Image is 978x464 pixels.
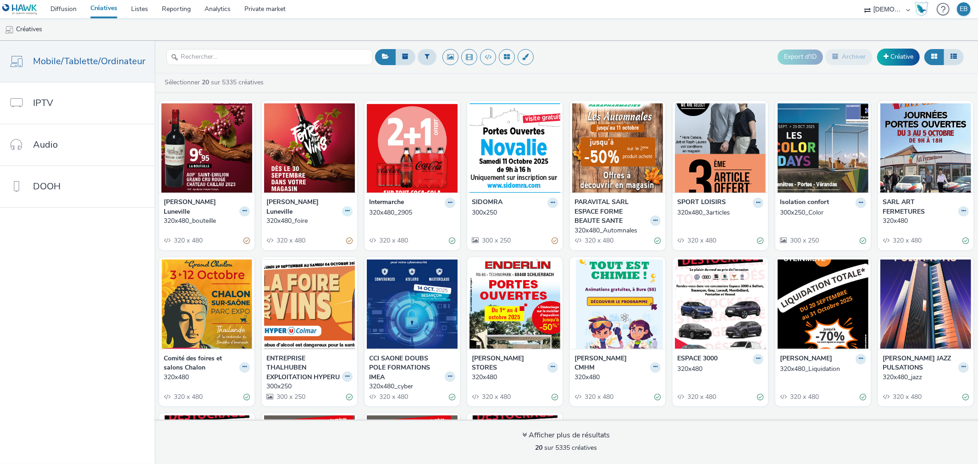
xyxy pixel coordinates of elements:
img: 320x480_Automnales visual [572,103,663,193]
a: 320x480_foire [266,216,353,226]
div: Partiellement valide [346,236,353,246]
span: 320 x 480 [481,392,511,401]
a: 320x480_bouteille [164,216,250,226]
div: Afficher plus de résultats [523,430,610,441]
div: 320x480_2905 [369,208,452,217]
span: 320 x 480 [892,392,922,401]
span: 320 x 480 [686,236,716,245]
a: 320x480_jazz [883,373,969,382]
button: Grille [924,49,944,65]
a: 320x480 [472,373,558,382]
span: 320 x 480 [686,392,716,401]
div: Partiellement valide [243,236,250,246]
img: 320x480_jazz visual [880,260,971,349]
img: 300x250 visual [470,103,560,193]
span: 320 x 480 [378,236,408,245]
div: 320x480 [164,373,246,382]
a: 320x480 [883,216,969,226]
div: Partiellement valide [552,236,558,246]
div: Valide [654,236,661,246]
a: 320x480_cyber [369,382,455,391]
span: 320 x 480 [584,236,613,245]
img: 300x250 visual [264,260,355,349]
a: 300x250 [266,382,353,391]
strong: CCI SAONE DOUBS POLE FORMATIONS IMEA [369,354,442,382]
strong: SARL ART FERMETURES [883,198,956,216]
div: Valide [962,236,969,246]
div: Valide [243,392,250,402]
a: Créative [877,49,920,65]
a: 300x250_Color [780,208,866,217]
strong: [PERSON_NAME] Luneville [164,198,237,216]
strong: [PERSON_NAME] JAZZ PULSATIONS [883,354,956,373]
strong: [PERSON_NAME] [780,354,832,365]
span: 320 x 480 [789,392,819,401]
img: 320x480 visual [675,260,766,349]
div: 300x250_Color [780,208,862,217]
button: Liste [944,49,964,65]
span: 320 x 480 [378,392,408,401]
div: 320x480 [883,216,965,226]
a: 320x480 [164,373,250,382]
strong: SIDOMRA [472,198,503,208]
div: 300x250 [266,382,349,391]
strong: PARAVITAL SARL ESPACE FORME BEAUTE SANTE [575,198,648,226]
div: Valide [757,392,763,402]
a: Hawk Academy [915,2,932,17]
span: 300 x 250 [481,236,511,245]
strong: ESPACE 3000 [677,354,718,365]
div: 320x480_jazz [883,373,965,382]
div: Valide [860,236,866,246]
img: 300x250_Color visual [778,103,868,193]
button: Archiver [825,49,873,65]
div: 320x480_cyber [369,382,452,391]
div: 320x480 [575,373,657,382]
div: Valide [449,392,455,402]
img: 320x480_bouteille visual [161,103,252,193]
strong: Comité des foires et salons Chalon [164,354,237,373]
div: 320x480_Liquidation [780,365,862,374]
span: 320 x 480 [173,236,203,245]
div: 320x480_3articles [677,208,760,217]
strong: [PERSON_NAME] Luneville [266,198,340,216]
div: Valide [346,392,353,402]
img: 320x480_3articles visual [675,103,766,193]
strong: 20 [536,443,543,452]
span: sur 5335 créatives [536,443,597,452]
img: 320x480_foire visual [264,103,355,193]
a: Sélectionner sur 5335 créatives [164,78,267,87]
div: Valide [654,392,661,402]
img: 320x480 visual [470,260,560,349]
div: Valide [552,392,558,402]
strong: [PERSON_NAME] STORES [472,354,545,373]
div: Valide [449,236,455,246]
a: 320x480 [677,365,763,374]
span: 300 x 250 [276,392,305,401]
strong: 20 [202,78,209,87]
img: 320x480_2905 visual [367,103,458,193]
div: Valide [962,392,969,402]
div: Valide [757,236,763,246]
strong: ENTREPRISE THALHUBEN EXPLOITATION HYPERU [266,354,340,382]
img: undefined Logo [2,4,38,15]
span: Audio [33,138,58,151]
strong: SPORT LOISIRS [677,198,726,208]
a: 320x480_3articles [677,208,763,217]
div: 320x480_foire [266,216,349,226]
img: 320x480 visual [880,103,971,193]
a: 320x480 [575,373,661,382]
span: DOOH [33,180,61,193]
a: 320x480_2905 [369,208,455,217]
a: 320x480_Automnales [575,226,661,235]
span: 320 x 480 [892,236,922,245]
div: 300x250 [472,208,554,217]
div: Valide [860,392,866,402]
img: 320x480_cyber visual [367,260,458,349]
a: 300x250 [472,208,558,217]
div: 320x480 [472,373,554,382]
span: IPTV [33,96,53,110]
div: 320x480_Automnales [575,226,657,235]
span: 300 x 250 [789,236,819,245]
img: Hawk Academy [915,2,928,17]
